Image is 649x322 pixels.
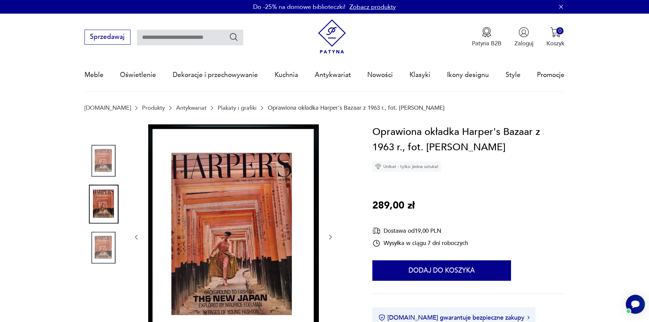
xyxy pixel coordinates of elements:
a: Meble [84,59,104,91]
img: Zdjęcie produktu Oprawiona okładka Harper's Bazaar z 1963 r., fot. Richard Dormer [84,141,123,180]
a: Klasyki [410,59,430,91]
a: Sprzedawaj [84,35,130,40]
img: Ikona strzałki w prawo [527,316,529,319]
img: Ikona certyfikatu [378,314,385,321]
iframe: Smartsupp widget button [626,295,645,314]
p: Patyna B2B [472,40,501,47]
a: [DOMAIN_NAME] [84,105,131,111]
a: Antykwariat [315,59,351,91]
img: Ikona dostawy [372,227,381,235]
a: Plakaty i grafiki [218,105,257,111]
div: Dostawa od 19,00 PLN [372,227,468,235]
a: Nowości [367,59,393,91]
img: Ikonka użytkownika [519,27,529,37]
button: Dodaj do koszyka [372,260,511,281]
a: Zobacz produkty [350,3,396,11]
img: Zdjęcie produktu Oprawiona okładka Harper's Bazaar z 1963 r., fot. Richard Dormer [84,228,123,267]
a: Ikona medaluPatyna B2B [472,27,501,47]
div: Wysyłka w ciągu 7 dni roboczych [372,239,468,247]
button: Sprzedawaj [84,30,130,45]
button: Szukaj [229,32,239,42]
img: Ikona koszyka [550,27,561,37]
a: Promocje [537,59,565,91]
p: Do -25% na domowe biblioteczki! [253,3,345,11]
button: [DOMAIN_NAME] gwarantuje bezpieczne zakupy [378,313,529,322]
a: Ikony designu [447,59,489,91]
img: Zdjęcie produktu Oprawiona okładka Harper's Bazaar z 1963 r., fot. Richard Dormer [84,185,123,224]
p: 289,00 zł [372,198,415,214]
div: Unikat - tylko jedna sztuka! [372,162,441,172]
button: Zaloguj [514,27,534,47]
button: Patyna B2B [472,27,501,47]
a: Oświetlenie [120,59,156,91]
a: Produkty [142,105,165,111]
p: Koszyk [546,40,565,47]
button: 0Koszyk [546,27,565,47]
img: Patyna - sklep z meblami i dekoracjami vintage [315,19,349,54]
p: Oprawiona okładka Harper's Bazaar z 1963 r., fot. [PERSON_NAME] [268,105,445,111]
p: Zaloguj [514,40,534,47]
img: Ikona diamentu [375,164,381,170]
img: Ikona medalu [481,27,492,37]
a: Style [506,59,521,91]
a: Dekoracje i przechowywanie [173,59,258,91]
div: 0 [556,27,563,34]
a: Kuchnia [275,59,298,91]
a: Antykwariat [176,105,206,111]
h1: Oprawiona okładka Harper's Bazaar z 1963 r., fot. [PERSON_NAME] [372,124,565,155]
